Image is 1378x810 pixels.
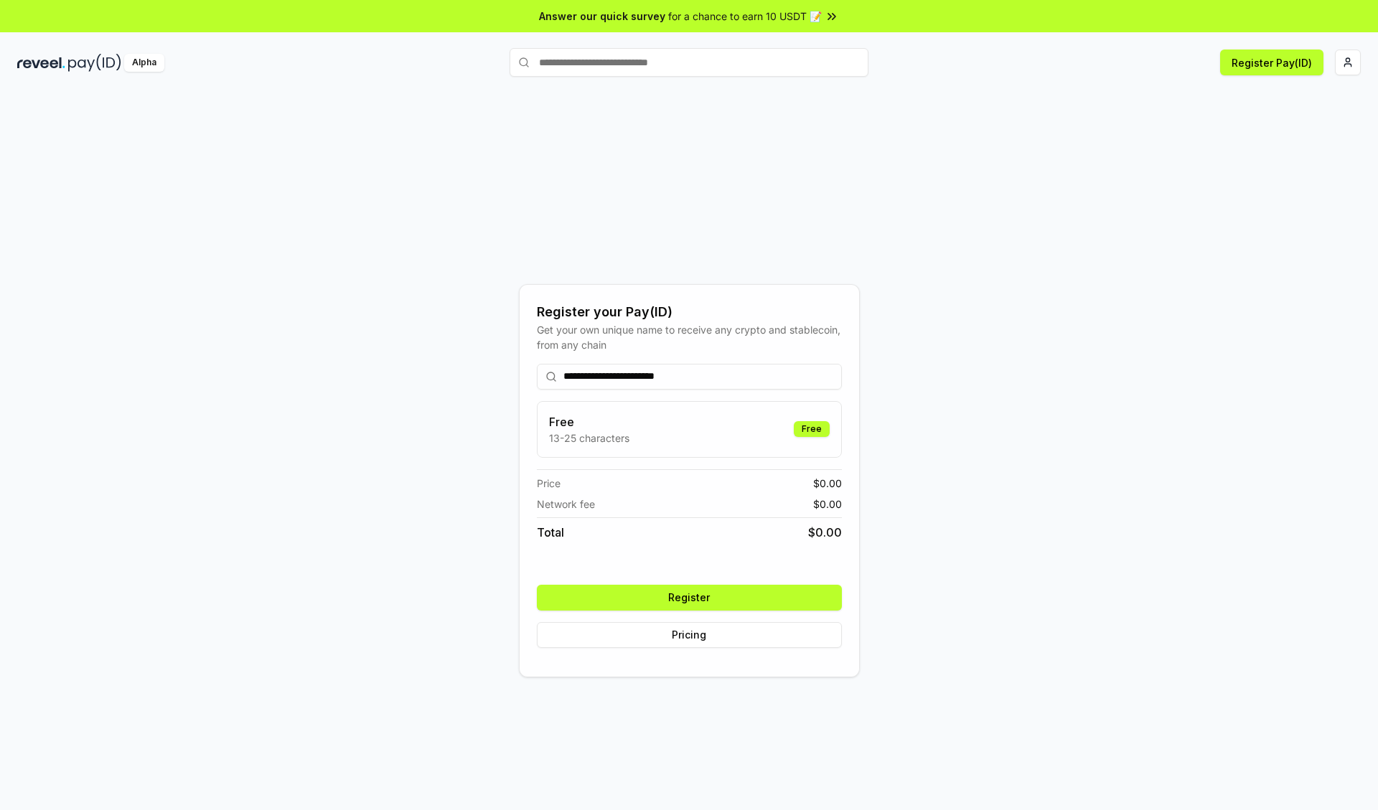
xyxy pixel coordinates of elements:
[537,496,595,512] span: Network fee
[549,430,629,446] p: 13-25 characters
[813,476,842,491] span: $ 0.00
[537,585,842,611] button: Register
[808,524,842,541] span: $ 0.00
[537,302,842,322] div: Register your Pay(ID)
[549,413,629,430] h3: Free
[794,421,830,437] div: Free
[537,524,564,541] span: Total
[68,54,121,72] img: pay_id
[537,622,842,648] button: Pricing
[124,54,164,72] div: Alpha
[1220,50,1323,75] button: Register Pay(ID)
[813,496,842,512] span: $ 0.00
[668,9,822,24] span: for a chance to earn 10 USDT 📝
[537,322,842,352] div: Get your own unique name to receive any crypto and stablecoin, from any chain
[539,9,665,24] span: Answer our quick survey
[17,54,65,72] img: reveel_dark
[537,476,561,491] span: Price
